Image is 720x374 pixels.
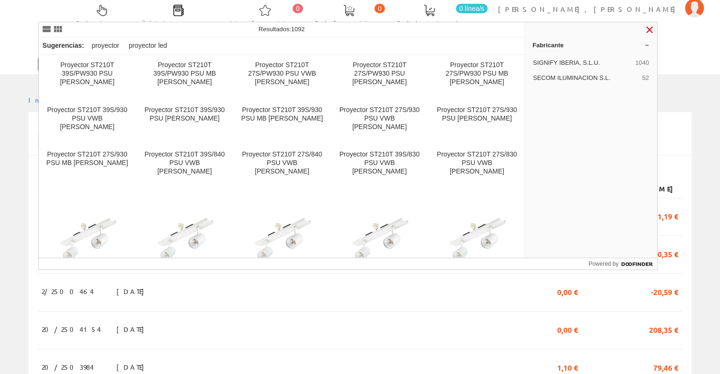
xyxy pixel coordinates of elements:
div: Proyector ST210T 27S/PW930 PSU MB [PERSON_NAME] [436,61,518,87]
span: 52 [642,74,649,82]
a: Proyector ST210T 27S/930 PSU VWB [PERSON_NAME] [331,98,428,142]
a: Inicio [28,96,69,104]
span: 650,35 € [649,245,678,261]
a: Proyector ST210T 39S/840 PSU VWB [PERSON_NAME] [136,143,233,187]
span: [DATE] [116,283,149,299]
img: Proyector ST210Y 39S/830 DIA MB WH [436,207,518,269]
img: Proyector ST210Y 39S/840 PSU MB WH [338,207,420,269]
a: Proyector ST210Y 39S/PW930 PSU MB WH [136,188,233,316]
a: Powered by [588,258,657,270]
div: Proyector ST210T 39S/PW930 PSU MB [PERSON_NAME] [144,61,226,87]
div: Proyector ST210T 39S/PW930 PSU [PERSON_NAME] [46,61,128,87]
span: 0,00 € [557,283,578,299]
span: Ped. favoritos [315,18,382,27]
div: Proyector ST210T 39S/840 PSU VWB [PERSON_NAME] [144,150,226,176]
span: -20,59 € [651,283,678,299]
div: Proyector ST210T 27S/830 PSU VWB [PERSON_NAME] [436,150,518,176]
div: Proyector ST210T 39S/930 PSU MB [PERSON_NAME] [241,106,323,123]
div: proyector [88,37,123,54]
div: Proyector ST210T 27S/930 PSU VWB [PERSON_NAME] [338,106,420,131]
div: Sugerencias: [39,39,86,52]
a: Proyector ST210T 27S/PW930 PSU MB [PERSON_NAME] [428,53,525,97]
div: Proyector ST210T 39S/830 PSU VWB [PERSON_NAME] [338,150,420,176]
a: Proyector ST210T 27S/830 PSU VWB [PERSON_NAME] [428,143,525,187]
a: Proyector ST210Y 39S/840 PSU MB WH [331,188,428,316]
span: 2/2500464 [42,283,94,299]
span: Resultados: [258,26,305,33]
img: Proyector ST210Y 39S/PW930 PSU MB WH [144,207,226,269]
a: Proyector ST210T 39S/PW930 PSU MB [PERSON_NAME] [136,53,233,97]
img: Proyector ST210Y 39S/840 DIA MB WH [241,207,323,269]
img: Proyector ST210Y 39S/PW930 DIA MB WH [46,207,128,269]
span: [DATE] [116,321,149,337]
span: Powered by [588,260,618,268]
div: Proyector ST210T 39S/930 PSU [PERSON_NAME] [144,106,226,123]
span: 0 [293,4,303,13]
a: Fabricante [525,37,657,52]
span: 1040 [635,59,649,67]
a: Proyector ST210T 27S/PW930 PSU VWB [PERSON_NAME] [233,53,330,97]
span: 208,35 € [649,321,678,337]
div: Proyector ST210T 27S/840 PSU VWB [PERSON_NAME] [241,150,323,176]
span: SIGNIFY IBERIA, S.L.U. [533,59,631,67]
div: proyector led [125,37,171,54]
span: Últimas compras [142,18,214,27]
div: Proyector ST210T 39S/930 PSU VWB [PERSON_NAME] [46,106,128,131]
span: Selectores [76,18,127,27]
span: 1092 [291,26,305,33]
span: 0,00 € [557,321,578,337]
a: Proyector ST210Y 39S/840 DIA MB WH [233,188,330,316]
a: Proyector ST210Y 39S/830 DIA MB WH [428,188,525,316]
a: Proyector ST210T 39S/930 PSU [PERSON_NAME] [136,98,233,142]
span: -41,19 € [651,208,678,224]
a: Proyector ST210T 27S/930 PSU [PERSON_NAME] [428,98,525,142]
a: Proyector ST210T 39S/830 PSU VWB [PERSON_NAME] [331,143,428,187]
div: Proyector ST210T 27S/930 PSU MB [PERSON_NAME] [46,150,128,167]
span: SECOM ILUMINACION S.L. [533,74,639,82]
span: 0 línea/s [456,4,488,13]
span: Art. favoritos [229,18,301,27]
div: Proyector ST210T 27S/PW930 PSU [PERSON_NAME] [338,61,420,87]
a: Proyector ST210T 27S/930 PSU MB [PERSON_NAME] [39,143,136,187]
a: Proyector ST210T 39S/930 PSU VWB [PERSON_NAME] [39,98,136,142]
span: Pedido actual [397,18,462,27]
span: 20/2504154 [42,321,101,337]
a: Proyector ST210T 27S/840 PSU VWB [PERSON_NAME] [233,143,330,187]
a: Proyector ST210T 39S/PW930 PSU [PERSON_NAME] [39,53,136,97]
span: [PERSON_NAME], [PERSON_NAME] [498,4,680,14]
a: Proyector ST210T 27S/PW930 PSU [PERSON_NAME] [331,53,428,97]
a: Proyector ST210Y 39S/PW930 DIA MB WH [39,188,136,316]
div: Proyector ST210T 27S/PW930 PSU VWB [PERSON_NAME] [241,61,323,87]
span: 0 [374,4,385,13]
div: Proyector ST210T 27S/930 PSU [PERSON_NAME] [436,106,518,123]
a: Proyector ST210T 39S/930 PSU MB [PERSON_NAME] [233,98,330,142]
